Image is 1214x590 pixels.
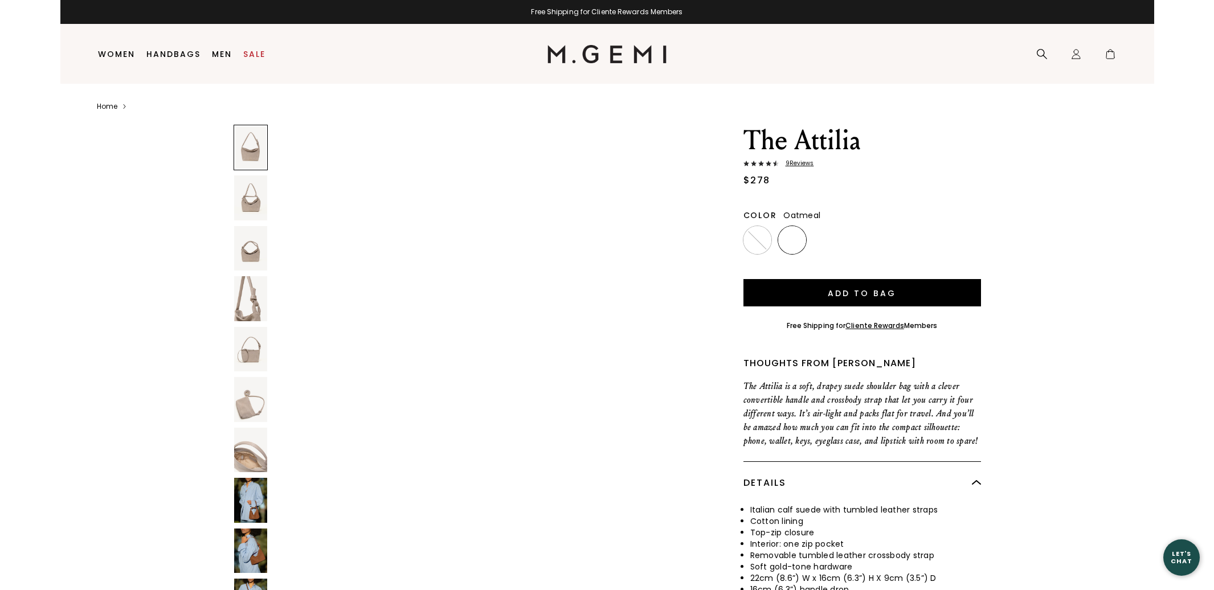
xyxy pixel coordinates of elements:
[743,379,981,448] p: The Attilia is a soft, drapey suede shoulder bag with a clever convertible handle and crossbody s...
[1163,550,1200,564] div: Let's Chat
[814,227,840,253] img: Black
[750,527,981,538] li: Top-zip closure
[97,102,117,111] a: Home
[745,227,770,253] img: Safari
[743,174,770,187] div: $278
[743,125,981,157] h1: The Attilia
[750,572,981,584] li: 22cm (8.6”) W x 16cm (6.3”) H X 9cm (3.5”) D
[743,160,981,169] a: 9Reviews
[234,276,268,321] img: The Attilia
[234,377,268,421] img: The Attilia
[243,50,265,59] a: Sale
[779,160,814,167] span: 9 Review s
[750,550,981,561] li: Removable tumbled leather crossbody strap
[750,515,981,527] li: Cotton lining
[234,175,268,220] img: The Attilia
[60,7,1154,17] div: Free Shipping for Cliente Rewards Members
[743,462,981,504] div: Details
[234,226,268,271] img: The Attilia
[779,227,805,253] img: Oatmeal
[743,357,981,370] div: Thoughts from [PERSON_NAME]
[750,504,981,515] li: Italian calf suede with tumbled leather straps
[212,50,232,59] a: Men
[146,50,201,59] a: Handbags
[787,321,938,330] div: Free Shipping for Members
[234,428,268,472] img: The Attilia
[234,528,268,573] img: The Attilia
[234,478,268,522] img: The Attilia
[750,538,981,550] li: Interior: one zip pocket
[783,210,820,221] span: Oatmeal
[743,279,981,306] button: Add to Bag
[547,45,667,63] img: M.Gemi
[750,561,981,572] li: Soft gold-tone hardware
[845,321,904,330] a: Cliente Rewards
[98,50,135,59] a: Women
[234,327,268,371] img: The Attilia
[743,211,777,220] h2: Color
